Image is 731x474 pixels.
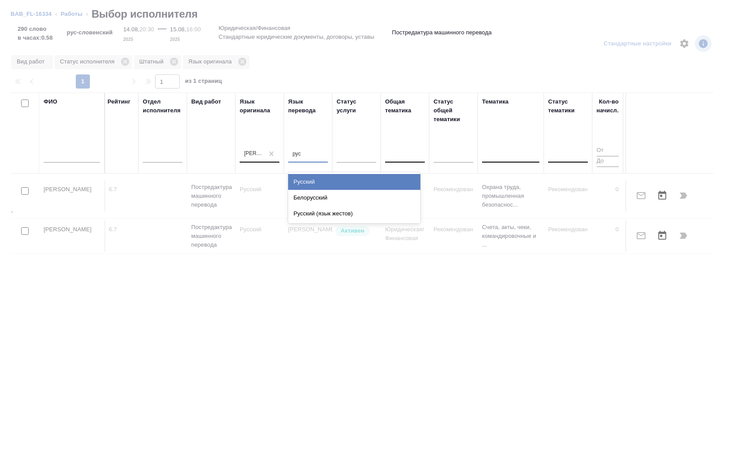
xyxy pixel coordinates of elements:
div: Статус общей тематики [434,97,473,124]
div: Общая тематика [385,97,425,115]
div: Статус тематики [548,97,588,115]
div: ФИО [44,97,57,106]
div: Кол-во начисл. [597,97,619,115]
input: До [597,156,619,167]
div: Статус услуги [337,97,376,115]
p: Постредактура машинного перевода [392,28,491,37]
input: Выбери исполнителей, чтобы отправить приглашение на работу [21,227,29,235]
div: [PERSON_NAME] [244,150,264,158]
div: Тематика [482,97,508,106]
input: Выбери исполнителей, чтобы отправить приглашение на работу [21,187,29,195]
button: Открыть календарь загрузки [652,185,673,206]
div: Вид работ [191,97,221,106]
button: Открыть календарь загрузки [652,225,673,246]
div: Рейтинг [108,97,130,106]
div: Отдел исполнителя [143,97,182,115]
input: От [597,145,619,156]
div: Русский (язык жестов) [288,206,420,222]
td: [PERSON_NAME] [39,221,105,252]
div: Язык перевода [288,97,328,115]
div: Белорусский [288,190,420,206]
div: Русский [288,174,420,190]
div: Язык оригинала [240,97,279,115]
td: [PERSON_NAME] [39,181,105,211]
